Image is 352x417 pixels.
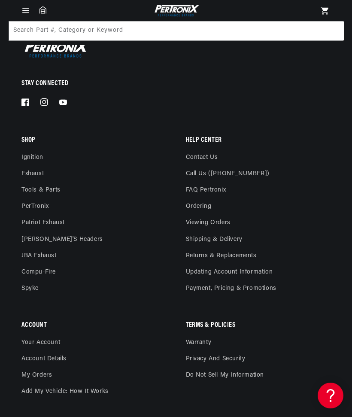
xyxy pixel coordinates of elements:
[21,215,65,231] a: Patriot Exhaust
[186,166,270,182] a: Call Us ([PHONE_NUMBER])
[16,6,35,15] summary: Menu
[21,182,61,198] a: Tools & Parts
[186,215,231,231] a: Viewing Orders
[21,384,109,400] a: Add My Vehicle: How It Works
[186,198,212,215] a: Ordering
[186,182,226,198] a: FAQ Pertronix
[21,351,67,367] a: Account details
[186,280,276,297] a: Payment, Pricing & Promotions
[21,280,39,297] a: Spyke
[9,21,344,40] input: Search Part #, Category or Keyword
[186,367,264,384] a: Do not sell my information
[186,351,246,367] a: Privacy and Security
[186,231,243,248] a: Shipping & Delivery
[152,3,200,18] img: Pertronix
[21,248,57,264] a: JBA Exhaust
[21,198,49,215] a: PerTronix
[21,154,43,166] a: Ignition
[21,367,52,384] a: My orders
[21,166,44,182] a: Exhaust
[39,6,46,14] a: Garage: 0 item(s)
[21,39,90,59] img: Pertronix
[186,248,257,264] a: Returns & Replacements
[21,264,56,280] a: Compu-Fire
[186,154,218,166] a: Contact us
[21,339,60,351] a: Your account
[21,231,103,248] a: [PERSON_NAME]'s Headers
[186,264,273,280] a: Updating Account Information
[324,21,343,40] button: Search Part #, Category or Keyword
[186,339,212,351] a: Warranty
[21,79,331,88] p: Stay Connected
